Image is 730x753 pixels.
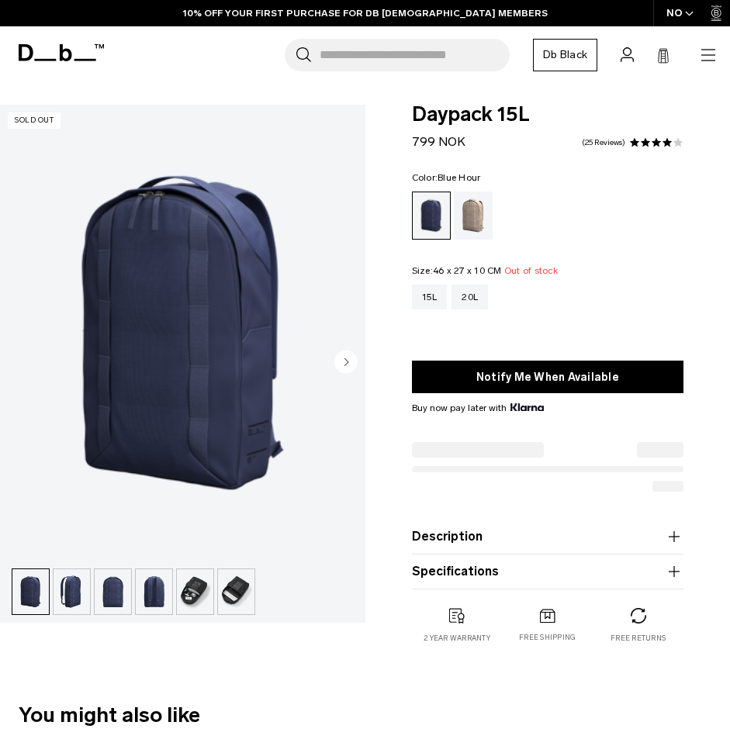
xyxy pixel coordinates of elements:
[438,172,480,183] span: Blue Hour
[177,569,213,614] img: Daypack 15L Blue Hour
[451,285,488,309] a: 20L
[12,569,49,614] img: Daypack 15L Blue Hour
[217,568,255,615] button: Daypack 15L Blue Hour
[412,192,451,240] a: Blue Hour
[95,569,131,614] img: Daypack 15L Blue Hour
[12,568,50,615] button: Daypack 15L Blue Hour
[8,112,61,129] p: Sold Out
[504,265,558,276] span: Out of stock
[136,569,172,614] img: Daypack 15L Blue Hour
[611,633,666,644] p: Free returns
[412,266,558,275] legend: Size:
[412,401,544,415] span: Buy now pay later with
[412,361,684,393] button: Notify Me When Available
[454,192,493,240] a: Fogbow Beige
[412,562,684,581] button: Specifications
[54,569,90,614] img: Daypack 15L Blue Hour
[533,39,597,71] a: Db Black
[53,568,91,615] button: Daypack 15L Blue Hour
[412,173,481,182] legend: Color:
[424,633,490,644] p: 2 year warranty
[334,351,358,377] button: Next slide
[412,134,465,149] span: 799 NOK
[412,527,684,546] button: Description
[19,699,711,731] h2: You might also like
[510,403,544,411] img: {"height" => 20, "alt" => "Klarna"}
[94,568,132,615] button: Daypack 15L Blue Hour
[519,632,576,643] p: Free shipping
[135,568,173,615] button: Daypack 15L Blue Hour
[218,569,254,614] img: Daypack 15L Blue Hour
[183,6,548,20] a: 10% OFF YOUR FIRST PURCHASE FOR DB [DEMOGRAPHIC_DATA] MEMBERS
[176,568,214,615] button: Daypack 15L Blue Hour
[433,265,502,276] span: 46 x 27 x 10 CM
[412,285,448,309] a: 15L
[412,105,684,125] span: Daypack 15L
[582,139,625,147] a: 25 reviews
